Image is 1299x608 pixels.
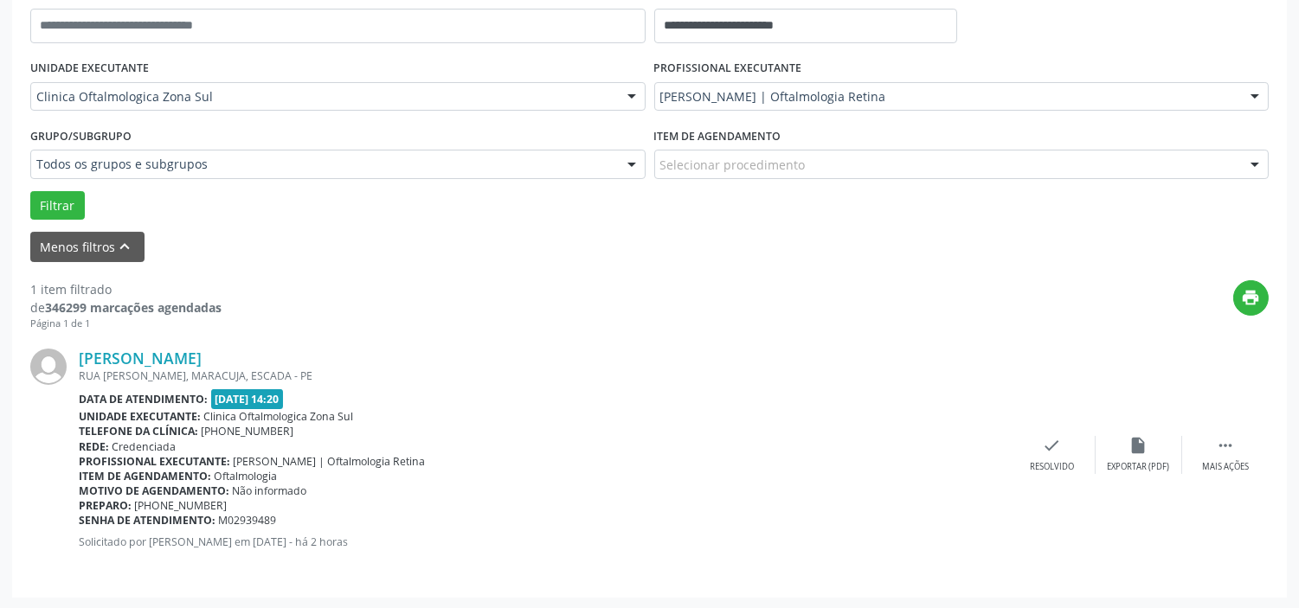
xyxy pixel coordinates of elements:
[654,123,781,150] label: Item de agendamento
[233,483,307,498] span: Não informado
[135,498,228,513] span: [PHONE_NUMBER]
[1202,461,1249,473] div: Mais ações
[36,88,610,106] span: Clinica Oftalmologica Zona Sul
[1043,436,1062,455] i: check
[30,55,149,82] label: UNIDADE EXECUTANTE
[79,498,132,513] b: Preparo:
[204,409,354,424] span: Clinica Oftalmologica Zona Sul
[1129,436,1148,455] i: insert_drive_file
[79,349,202,368] a: [PERSON_NAME]
[202,424,294,438] span: [PHONE_NUMBER]
[660,88,1234,106] span: [PERSON_NAME] | Oftalmologia Retina
[215,469,278,483] span: Oftalmologia
[79,368,1009,383] div: RUA [PERSON_NAME], MARACUJA, ESCADA - PE
[116,237,135,256] i: keyboard_arrow_up
[30,191,85,221] button: Filtrar
[30,298,222,317] div: de
[79,469,211,483] b: Item de agendamento:
[30,232,145,262] button: Menos filtroskeyboard_arrow_up
[30,123,132,150] label: Grupo/Subgrupo
[1216,436,1235,455] i: 
[1030,461,1074,473] div: Resolvido
[79,424,198,438] b: Telefone da clínica:
[211,389,284,409] span: [DATE] 14:20
[45,299,222,316] strong: 346299 marcações agendadas
[1242,288,1261,307] i: print
[36,156,610,173] span: Todos os grupos e subgrupos
[1108,461,1170,473] div: Exportar (PDF)
[79,534,1009,549] p: Solicitado por [PERSON_NAME] em [DATE] - há 2 horas
[113,439,177,454] span: Credenciada
[79,513,215,528] b: Senha de atendimento:
[79,483,229,498] b: Motivo de agendamento:
[79,409,201,424] b: Unidade executante:
[30,349,67,385] img: img
[219,513,277,528] span: M02939489
[654,55,802,82] label: PROFISSIONAL EXECUTANTE
[79,392,208,406] b: Data de atendimento:
[1233,280,1269,316] button: print
[660,156,806,174] span: Selecionar procedimento
[79,454,230,469] b: Profissional executante:
[30,280,222,298] div: 1 item filtrado
[30,317,222,331] div: Página 1 de 1
[234,454,426,469] span: [PERSON_NAME] | Oftalmologia Retina
[79,439,109,454] b: Rede:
